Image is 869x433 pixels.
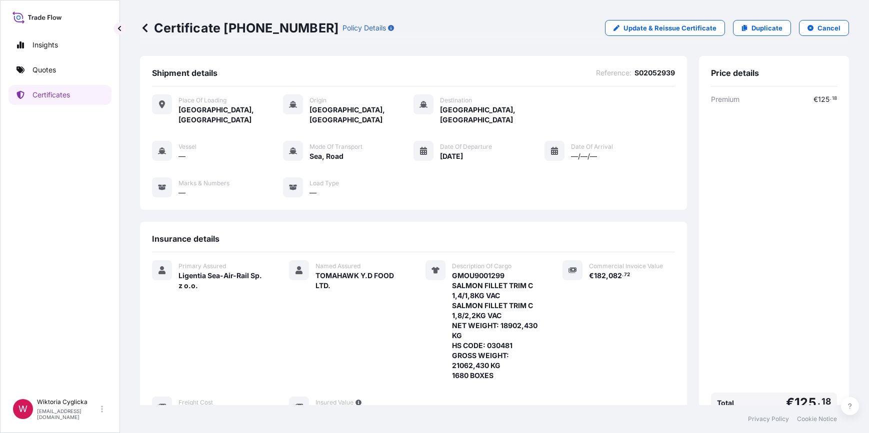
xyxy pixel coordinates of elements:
[751,23,782,33] p: Duplicate
[813,96,818,103] span: €
[178,179,229,187] span: Marks & Numbers
[624,273,630,277] span: 72
[140,20,338,36] p: Certificate [PHONE_NUMBER]
[440,151,463,161] span: [DATE]
[799,20,849,36] button: Cancel
[596,68,631,78] span: Reference :
[32,65,56,75] p: Quotes
[178,271,265,291] span: Ligentia Sea-Air-Rail Sp. z o.o.
[733,20,791,36] a: Duplicate
[622,273,623,277] span: .
[178,96,226,104] span: Place of Loading
[830,97,831,100] span: .
[315,262,360,270] span: Named Assured
[315,399,353,407] span: Insured Value
[589,272,594,279] span: €
[8,60,111,80] a: Quotes
[608,272,622,279] span: 082
[440,96,472,104] span: Destination
[606,272,608,279] span: ,
[309,179,339,187] span: Load Type
[797,415,837,423] a: Cookie Notice
[178,105,283,125] span: [GEOGRAPHIC_DATA], [GEOGRAPHIC_DATA]
[440,105,544,125] span: [GEOGRAPHIC_DATA], [GEOGRAPHIC_DATA]
[309,143,362,151] span: Mode of Transport
[178,262,226,270] span: Primary Assured
[711,68,759,78] span: Price details
[8,85,111,105] a: Certificates
[342,23,386,33] p: Policy Details
[37,408,99,420] p: [EMAIL_ADDRESS][DOMAIN_NAME]
[786,397,794,409] span: €
[594,272,606,279] span: 182
[794,397,816,409] span: 125
[571,143,613,151] span: Date of Arrival
[309,188,316,198] span: —
[818,96,829,103] span: 125
[623,23,716,33] p: Update & Reissue Certificate
[178,188,185,198] span: —
[37,398,99,406] p: Wiktoria Cyglicka
[8,35,111,55] a: Insights
[309,151,343,161] span: Sea, Road
[571,151,597,161] span: —/—/—
[18,404,27,414] span: W
[32,90,70,100] p: Certificates
[717,398,734,408] span: Total
[817,399,820,405] span: .
[817,23,840,33] p: Cancel
[32,40,58,50] p: Insights
[440,143,492,151] span: Date of Departure
[178,399,213,407] span: Freight Cost
[452,262,511,270] span: Description Of Cargo
[605,20,725,36] a: Update & Reissue Certificate
[152,234,219,244] span: Insurance details
[452,271,538,381] span: GMOU9001299 SALMON FILLET TRIM C 1,4/1,8KG VAC SALMON FILLET TRIM C 1,8/2,2KG VAC NET WEIGHT: 189...
[178,143,196,151] span: Vessel
[832,97,837,100] span: 18
[634,68,675,78] span: S02052939
[589,262,663,270] span: Commercial Invoice Value
[309,105,414,125] span: [GEOGRAPHIC_DATA], [GEOGRAPHIC_DATA]
[711,94,739,104] span: Premium
[178,151,185,161] span: —
[748,415,789,423] a: Privacy Policy
[821,399,831,405] span: 18
[309,96,326,104] span: Origin
[315,271,402,291] span: TOMAHAWK Y.D FOOD LTD.
[152,68,217,78] span: Shipment details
